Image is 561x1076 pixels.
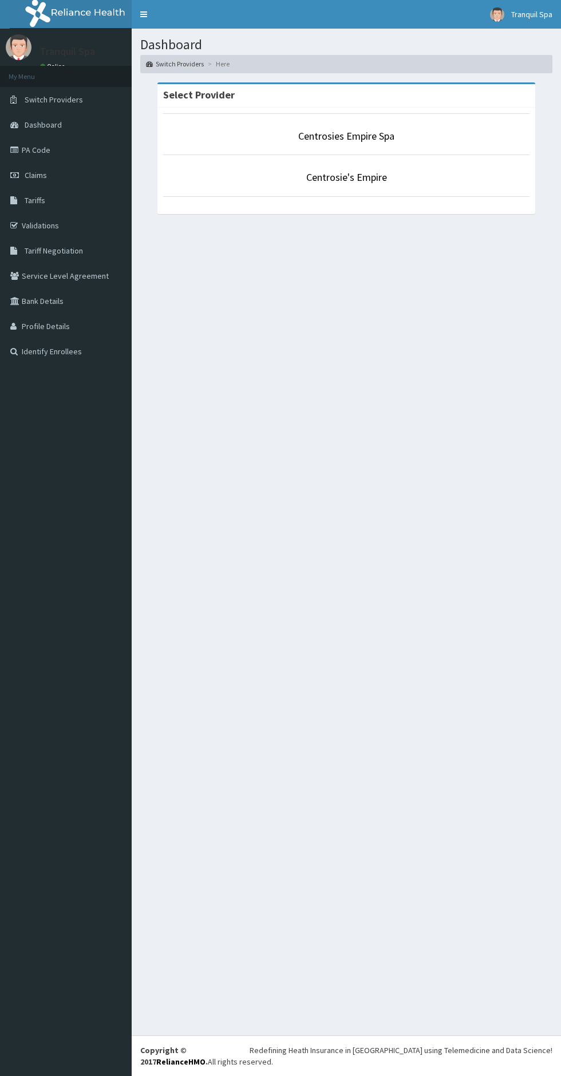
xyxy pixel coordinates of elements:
span: Claims [25,170,47,180]
a: Switch Providers [146,59,204,69]
a: Centrosies Empire Spa [298,129,394,143]
h1: Dashboard [140,37,552,52]
a: RelianceHMO [156,1057,206,1067]
img: User Image [6,34,31,60]
span: Tariff Negotiation [25,246,83,256]
img: User Image [490,7,504,22]
a: Centrosie's Empire [306,171,387,184]
p: Tranquil Spa [40,46,95,57]
a: Online [40,62,68,70]
strong: Copyright © 2017 . [140,1045,208,1067]
li: Here [205,59,230,69]
span: Dashboard [25,120,62,130]
div: Redefining Heath Insurance in [GEOGRAPHIC_DATA] using Telemedicine and Data Science! [250,1045,552,1056]
footer: All rights reserved. [132,1035,561,1076]
strong: Select Provider [163,88,235,101]
span: Switch Providers [25,94,83,105]
span: Tranquil Spa [511,9,552,19]
span: Tariffs [25,195,45,205]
